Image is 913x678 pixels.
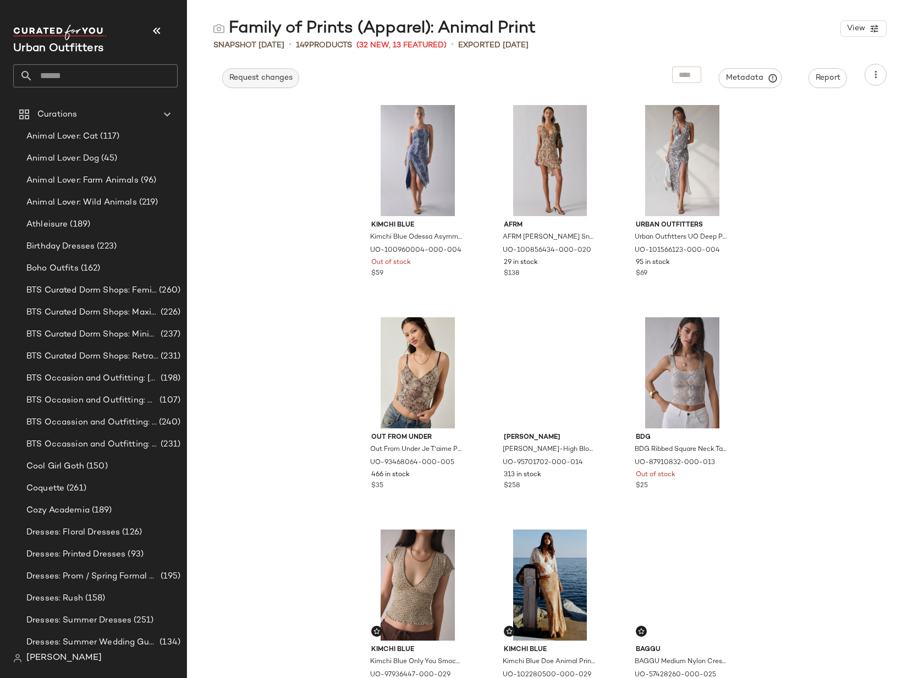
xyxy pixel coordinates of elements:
[26,636,157,649] span: Dresses: Summer Wedding Guest
[636,221,729,230] span: Urban Outfitters
[636,481,648,491] span: $25
[13,25,107,40] img: cfy_white_logo.C9jOOHJF.svg
[503,445,596,455] span: [PERSON_NAME]-High Block Boot in Natural, Women's at Urban Outfitters
[158,350,180,363] span: (231)
[84,460,108,473] span: (150)
[131,614,153,627] span: (251)
[137,196,158,209] span: (219)
[504,258,538,268] span: 29 in stock
[26,394,157,407] span: BTS Occasion and Outfitting: Homecoming Dresses
[79,262,101,275] span: (162)
[158,438,180,451] span: (231)
[95,240,117,253] span: (223)
[371,645,464,655] span: Kimchi Blue
[627,105,738,216] img: 101566123_004_b
[362,530,473,641] img: 97936447_029_b
[26,570,158,583] span: Dresses: Prom / Spring Formal Outfitting
[846,24,865,33] span: View
[370,233,463,242] span: Kimchi Blue Odessa Asymmetric One-Shoulder Mesh Midi Dress in Snakeskin Print, Women's at Urban O...
[636,645,729,655] span: BAGGU
[83,592,106,605] span: (158)
[26,196,137,209] span: Animal Lover: Wild Animals
[627,317,738,428] img: 87910832_013_b
[503,458,583,468] span: UO-95701702-000-014
[373,628,380,635] img: svg%3e
[503,246,591,256] span: UO-100856434-000-020
[157,636,180,649] span: (134)
[37,108,77,121] span: Curations
[809,68,847,88] button: Report
[26,152,99,165] span: Animal Lover: Dog
[157,394,180,407] span: (107)
[26,240,95,253] span: Birthday Dresses
[296,41,309,49] span: 149
[213,23,224,34] img: svg%3e
[158,372,180,385] span: (198)
[370,246,461,256] span: UO-100960004-000-004
[719,68,782,88] button: Metadata
[26,350,158,363] span: BTS Curated Dorm Shops: Retro+ Boho
[158,570,180,583] span: (195)
[213,18,536,40] div: Family of Prints (Apparel): Animal Print
[26,218,68,231] span: Athleisure
[370,458,454,468] span: UO-93468064-000-005
[458,40,529,51] p: Exported [DATE]
[815,74,840,82] span: Report
[64,482,86,495] span: (261)
[362,105,473,216] img: 100960004_004_b
[158,328,180,341] span: (237)
[99,152,117,165] span: (45)
[635,246,720,256] span: UO-101566123-000-004
[356,40,447,51] span: (32 New, 13 Featured)
[26,526,120,539] span: Dresses: Floral Dresses
[26,504,90,517] span: Cozy Academia
[139,174,157,187] span: (96)
[157,416,180,429] span: (240)
[26,548,125,561] span: Dresses: Printed Dresses
[495,105,606,216] img: 100856434_020_b
[371,470,410,480] span: 466 in stock
[13,654,22,663] img: svg%3e
[26,460,84,473] span: Cool Girl Goth
[362,317,473,428] img: 93468064_005_b
[26,438,158,451] span: BTS Occassion and Outfitting: First Day Fits
[725,73,776,83] span: Metadata
[213,40,284,51] span: Snapshot [DATE]
[504,481,520,491] span: $258
[26,306,158,319] span: BTS Curated Dorm Shops: Maximalist
[158,306,180,319] span: (226)
[503,657,596,667] span: Kimchi Blue Doe Animal Print Mesh Maxi Skirt in Brown, Women's at Urban Outfitters
[26,372,158,385] span: BTS Occasion and Outfitting: [PERSON_NAME] to Party
[635,233,728,242] span: Urban Outfitters UO Deep Plunge Halter Ruched Mesh Midi Dress in Snake, Women's at Urban Outfitters
[125,548,144,561] span: (93)
[13,43,103,54] span: Current Company Name
[840,20,887,37] button: View
[296,40,352,51] div: Products
[635,445,728,455] span: BDG Ribbed Square Neck Tank Top in Beige Snakeskin, Women's at Urban Outfitters
[26,416,157,429] span: BTS Occassion and Outfitting: Campus Lounge
[229,74,293,82] span: Request changes
[26,174,139,187] span: Animal Lover: Farm Animals
[504,433,597,443] span: [PERSON_NAME]
[504,645,597,655] span: Kimchi Blue
[26,482,64,495] span: Coquette
[371,269,383,279] span: $59
[504,269,519,279] span: $138
[68,218,90,231] span: (189)
[636,269,647,279] span: $69
[370,445,463,455] span: Out From Under Je T'aime Printed Cami in Snake, Women's at Urban Outfitters
[635,657,728,667] span: BAGGU Medium Nylon Crescent Bag in Leopard at Urban Outfitters
[222,68,299,88] button: Request changes
[120,526,142,539] span: (126)
[26,592,83,605] span: Dresses: Rush
[451,38,454,52] span: •
[504,470,541,480] span: 313 in stock
[26,614,131,627] span: Dresses: Summer Dresses
[636,470,675,480] span: Out of stock
[635,458,715,468] span: UO-87910832-000-013
[495,530,606,641] img: 102280500_029_b
[370,657,463,667] span: Kimchi Blue Only You Smocked Short Sleeve Top in Tiny Leopard, Women's at Urban Outfitters
[636,433,729,443] span: BDG
[371,221,464,230] span: Kimchi Blue
[26,652,102,665] span: [PERSON_NAME]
